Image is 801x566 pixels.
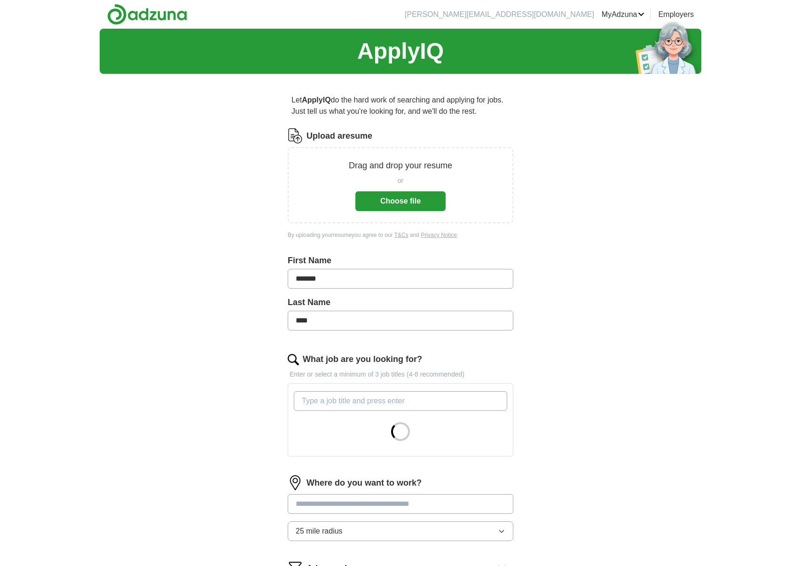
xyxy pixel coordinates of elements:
p: Enter or select a minimum of 3 job titles (4-8 recommended) [288,369,513,379]
span: 25 mile radius [296,526,343,537]
h1: ApplyIQ [357,34,444,68]
strong: ApplyIQ [302,96,330,104]
div: By uploading your resume you agree to our and . [288,231,513,239]
img: Adzuna logo [107,4,187,25]
img: location.png [288,475,303,490]
img: search.png [288,354,299,365]
label: First Name [288,254,513,267]
span: or [398,176,403,186]
p: Drag and drop your resume [349,159,452,172]
li: [PERSON_NAME][EMAIL_ADDRESS][DOMAIN_NAME] [405,9,594,20]
label: Last Name [288,296,513,309]
a: Privacy Notice [421,232,457,238]
a: MyAdzuna [602,9,645,20]
p: Let do the hard work of searching and applying for jobs. Just tell us what you're looking for, an... [288,91,513,121]
input: Type a job title and press enter [294,391,507,411]
label: Where do you want to work? [306,477,422,489]
button: Choose file [355,191,446,211]
button: 25 mile radius [288,521,513,541]
label: Upload a resume [306,130,372,142]
img: CV Icon [288,128,303,143]
a: T&Cs [394,232,408,238]
a: Employers [658,9,694,20]
label: What job are you looking for? [303,353,422,366]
